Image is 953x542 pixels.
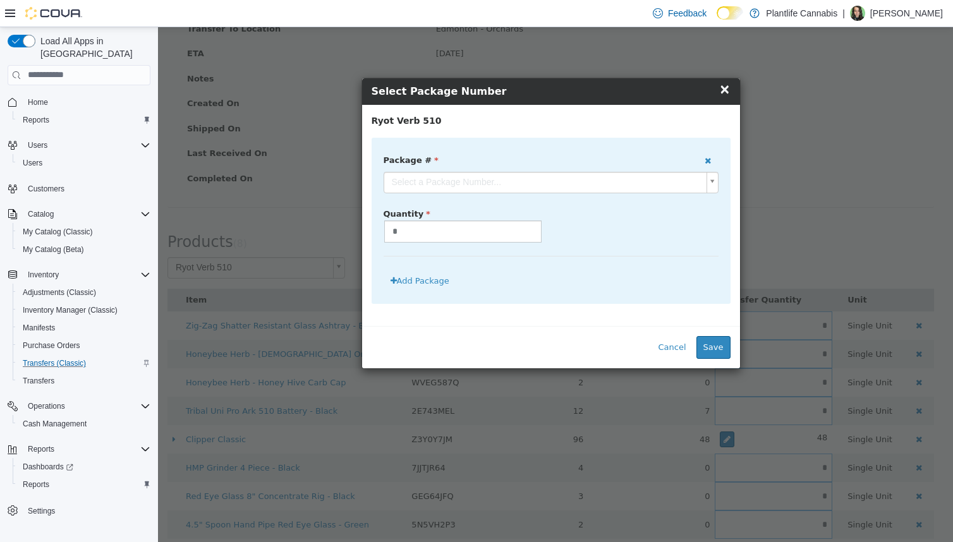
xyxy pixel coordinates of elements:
[13,241,155,258] button: My Catalog (Beta)
[28,506,55,516] span: Settings
[18,338,150,353] span: Purchase Orders
[13,111,155,129] button: Reports
[23,267,150,282] span: Inventory
[23,138,52,153] button: Users
[23,358,86,368] span: Transfers (Classic)
[13,476,155,493] button: Reports
[561,54,573,69] span: ×
[23,207,150,222] span: Catalog
[13,372,155,390] button: Transfers
[23,94,150,110] span: Home
[13,284,155,301] button: Adjustments (Classic)
[850,6,865,21] div: Jade Staines
[3,397,155,415] button: Operations
[23,502,150,518] span: Settings
[3,179,155,198] button: Customers
[13,154,155,172] button: Users
[28,401,65,411] span: Operations
[13,415,155,433] button: Cash Management
[13,319,155,337] button: Manifests
[18,373,150,388] span: Transfers
[870,6,943,21] p: [PERSON_NAME]
[226,145,543,166] span: Select a Package Number...
[23,376,54,386] span: Transfers
[18,356,150,371] span: Transfers (Classic)
[18,155,150,171] span: Users
[18,373,59,388] a: Transfers
[648,1,712,26] a: Feedback
[23,503,60,519] a: Settings
[25,7,82,20] img: Cova
[23,305,118,315] span: Inventory Manager (Classic)
[18,242,150,257] span: My Catalog (Beta)
[23,399,70,414] button: Operations
[13,458,155,476] a: Dashboards
[23,227,93,237] span: My Catalog (Classic)
[28,184,64,194] span: Customers
[23,138,150,153] span: Users
[3,205,155,223] button: Catalog
[23,181,150,196] span: Customers
[18,303,123,318] a: Inventory Manager (Classic)
[494,309,535,332] button: Cancel
[28,209,54,219] span: Catalog
[23,207,59,222] button: Catalog
[226,128,281,138] span: Package #
[23,399,150,414] span: Operations
[18,155,47,171] a: Users
[717,6,743,20] input: Dark Mode
[35,35,150,60] span: Load All Apps in [GEOGRAPHIC_DATA]
[766,6,837,21] p: Plantlife Cannabis
[18,416,150,431] span: Cash Management
[18,338,85,353] a: Purchase Orders
[13,337,155,354] button: Purchase Orders
[3,93,155,111] button: Home
[23,442,59,457] button: Reports
[214,87,284,100] label: Ryot Verb 510
[23,479,49,490] span: Reports
[842,6,845,21] p: |
[23,244,84,255] span: My Catalog (Beta)
[18,112,150,128] span: Reports
[23,340,80,351] span: Purchase Orders
[3,266,155,284] button: Inventory
[18,242,89,257] a: My Catalog (Beta)
[18,224,150,239] span: My Catalog (Classic)
[28,140,47,150] span: Users
[23,267,64,282] button: Inventory
[13,223,155,241] button: My Catalog (Classic)
[226,182,272,191] span: Quantity
[23,95,53,110] a: Home
[668,7,707,20] span: Feedback
[18,320,60,335] a: Manifests
[18,320,150,335] span: Manifests
[18,285,150,300] span: Adjustments (Classic)
[18,459,150,474] span: Dashboards
[23,287,96,298] span: Adjustments (Classic)
[28,97,48,107] span: Home
[18,477,54,492] a: Reports
[538,309,573,332] button: Save
[226,243,298,265] button: Add Package
[18,224,98,239] a: My Catalog (Classic)
[18,112,54,128] a: Reports
[28,444,54,454] span: Reports
[3,501,155,519] button: Settings
[23,115,49,125] span: Reports
[18,459,78,474] a: Dashboards
[18,285,101,300] a: Adjustments (Classic)
[13,301,155,319] button: Inventory Manager (Classic)
[23,419,87,429] span: Cash Management
[18,416,92,431] a: Cash Management
[18,477,150,492] span: Reports
[23,323,55,333] span: Manifests
[18,356,91,371] a: Transfers (Classic)
[23,442,150,457] span: Reports
[28,270,59,280] span: Inventory
[23,462,73,472] span: Dashboards
[18,303,150,318] span: Inventory Manager (Classic)
[23,158,42,168] span: Users
[23,181,70,196] a: Customers
[13,354,155,372] button: Transfers (Classic)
